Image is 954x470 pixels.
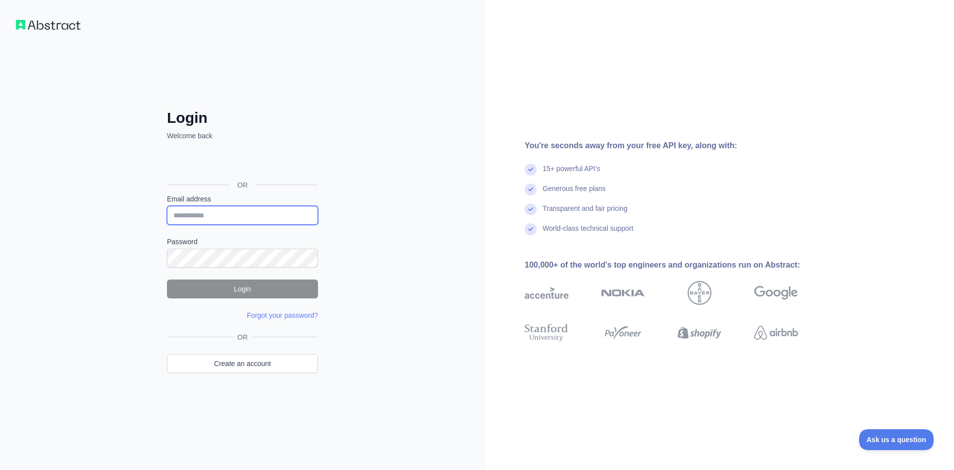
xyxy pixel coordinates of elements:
[16,20,80,30] img: Workflow
[688,281,712,305] img: bayer
[167,237,318,247] label: Password
[754,322,798,344] img: airbnb
[247,311,318,319] a: Forgot your password?
[167,280,318,298] button: Login
[543,184,606,203] div: Generous free plans
[601,322,645,344] img: payoneer
[525,322,568,344] img: stanford university
[167,354,318,373] a: Create an account
[543,223,634,243] div: World-class technical support
[525,140,830,152] div: You're seconds away from your free API key, along with:
[754,281,798,305] img: google
[678,322,721,344] img: shopify
[162,152,321,174] iframe: Кнопка "Войти с аккаунтом Google"
[525,281,568,305] img: accenture
[543,203,628,223] div: Transparent and fair pricing
[543,164,600,184] div: 15+ powerful API's
[167,194,318,204] label: Email address
[525,164,537,176] img: check mark
[167,131,318,141] p: Welcome back
[234,332,252,342] span: OR
[167,109,318,127] h2: Login
[525,223,537,235] img: check mark
[525,203,537,215] img: check mark
[601,281,645,305] img: nokia
[525,259,830,271] div: 100,000+ of the world's top engineers and organizations run on Abstract:
[230,180,256,190] span: OR
[525,184,537,195] img: check mark
[859,429,934,450] iframe: Toggle Customer Support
